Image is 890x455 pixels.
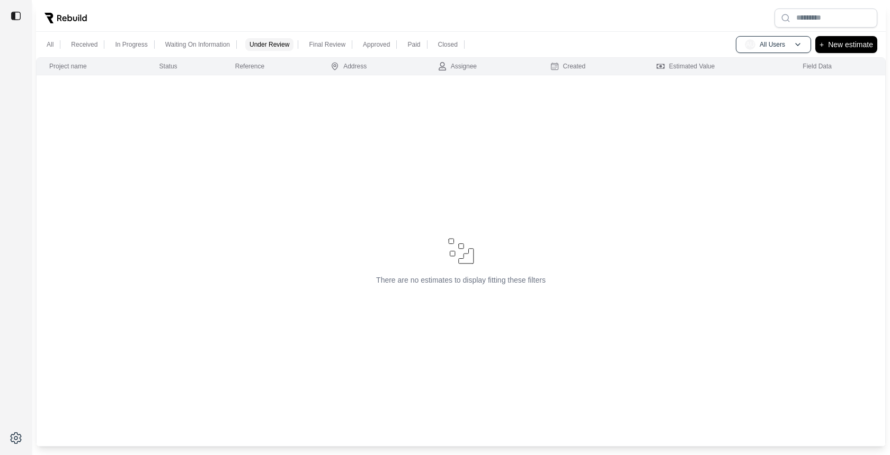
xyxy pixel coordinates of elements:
div: Address [331,62,367,71]
p: Approved [363,40,390,49]
div: Field Data [803,62,832,71]
p: Waiting On Information [165,40,230,49]
div: Status [159,62,177,71]
p: New estimate [828,38,873,51]
p: + [820,38,824,51]
button: +New estimate [815,36,877,53]
div: Created [550,62,586,71]
p: All Users [760,40,785,49]
img: toggle sidebar [11,11,21,21]
p: Under Review [250,40,289,49]
div: Estimated Value [656,62,715,71]
p: All [47,40,54,49]
span: AU [745,39,755,50]
div: Project name [49,62,87,71]
p: In Progress [115,40,147,49]
div: Assignee [438,62,477,71]
p: Received [71,40,97,49]
button: AUAll Users [736,36,811,53]
p: Closed [438,40,458,49]
p: There are no estimates to display fitting these filters [376,275,546,285]
img: Rebuild [44,13,87,23]
p: Final Review [309,40,345,49]
div: Reference [235,62,264,71]
img: empty.svg [446,236,476,266]
p: Paid [407,40,420,49]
